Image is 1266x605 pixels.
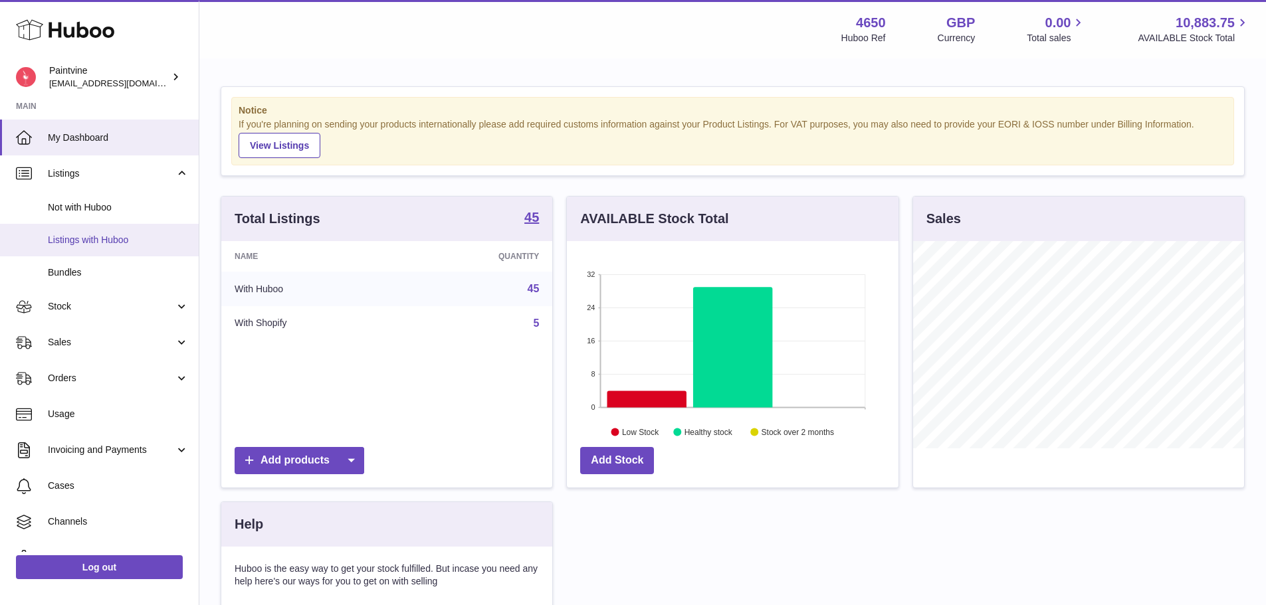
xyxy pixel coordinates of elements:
[235,515,263,533] h3: Help
[400,241,553,272] th: Quantity
[16,555,183,579] a: Log out
[48,201,189,214] span: Not with Huboo
[48,408,189,420] span: Usage
[1027,32,1086,44] span: Total sales
[938,32,976,44] div: Currency
[235,447,364,474] a: Add products
[48,336,175,349] span: Sales
[580,210,728,228] h3: AVAILABLE Stock Total
[528,283,540,294] a: 45
[221,241,400,272] th: Name
[1045,14,1071,32] span: 0.00
[524,211,539,224] strong: 45
[856,14,886,32] strong: 4650
[48,131,189,144] span: My Dashboard
[587,337,595,345] text: 16
[221,272,400,306] td: With Huboo
[48,372,175,385] span: Orders
[235,562,539,588] p: Huboo is the easy way to get your stock fulfilled. But incase you need any help here's our ways f...
[946,14,975,32] strong: GBP
[762,427,834,436] text: Stock over 2 months
[48,266,189,279] span: Bundles
[841,32,886,44] div: Huboo Ref
[239,118,1227,158] div: If you're planning on sending your products internationally please add required customs informati...
[239,104,1227,117] strong: Notice
[48,515,189,528] span: Channels
[48,444,175,456] span: Invoicing and Payments
[49,78,195,88] span: [EMAIL_ADDRESS][DOMAIN_NAME]
[533,317,539,329] a: 5
[235,210,320,228] h3: Total Listings
[49,64,169,90] div: Paintvine
[926,210,961,228] h3: Sales
[587,303,595,311] text: 24
[48,551,189,564] span: Settings
[48,167,175,180] span: Listings
[524,211,539,226] a: 45
[221,306,400,341] td: With Shopify
[1027,14,1086,44] a: 0.00 Total sales
[591,403,595,411] text: 0
[1138,14,1250,44] a: 10,883.75 AVAILABLE Stock Total
[591,370,595,378] text: 8
[48,234,189,246] span: Listings with Huboo
[622,427,659,436] text: Low Stock
[239,133,320,158] a: View Listings
[580,447,654,474] a: Add Stock
[48,479,189,492] span: Cases
[48,300,175,313] span: Stock
[1138,32,1250,44] span: AVAILABLE Stock Total
[1176,14,1235,32] span: 10,883.75
[685,427,733,436] text: Healthy stock
[587,270,595,278] text: 32
[16,67,36,87] img: internalAdmin-4650@internal.huboo.com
